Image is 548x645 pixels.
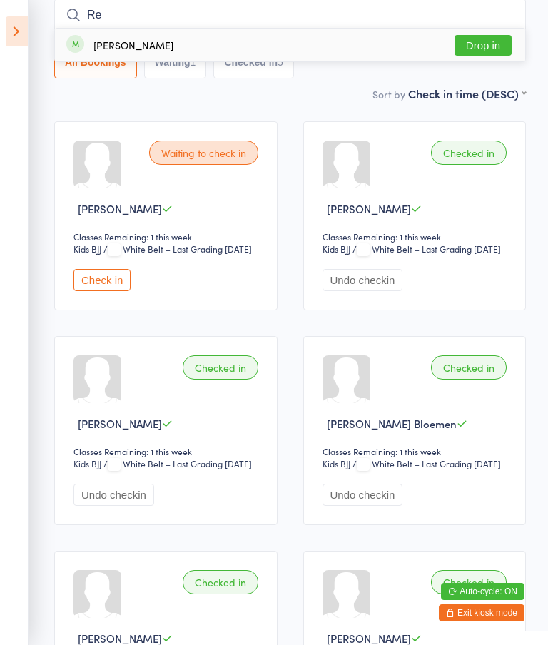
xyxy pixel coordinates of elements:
button: Check in [73,269,131,291]
span: [PERSON_NAME] [78,201,162,216]
div: Classes Remaining: 1 this week [323,445,512,457]
button: Checked in5 [213,46,294,78]
span: / White Belt – Last Grading [DATE] [352,457,501,469]
span: [PERSON_NAME] [327,201,411,216]
button: Auto-cycle: ON [441,583,524,600]
button: Drop in [455,35,512,56]
button: All Bookings [54,46,137,78]
div: 1 [191,56,196,68]
button: Exit kiosk mode [439,604,524,621]
div: Checked in [431,355,507,380]
div: Classes Remaining: 1 this week [73,230,263,243]
div: Kids BJJ [323,243,350,255]
button: Waiting1 [144,46,207,78]
div: 5 [278,56,283,68]
div: Classes Remaining: 1 this week [323,230,512,243]
span: / White Belt – Last Grading [DATE] [103,243,252,255]
span: [PERSON_NAME] [78,416,162,431]
button: Undo checkin [323,484,403,506]
div: Checked in [431,141,507,165]
span: / White Belt – Last Grading [DATE] [103,457,252,469]
div: Checked in [183,570,258,594]
div: Kids BJJ [323,457,350,469]
div: Check in time (DESC) [408,86,526,101]
div: [PERSON_NAME] [93,39,173,51]
div: Checked in [431,570,507,594]
div: Kids BJJ [73,243,101,255]
label: Sort by [372,87,405,101]
div: Checked in [183,355,258,380]
div: Kids BJJ [73,457,101,469]
button: Undo checkin [323,269,403,291]
div: Waiting to check in [149,141,258,165]
button: Undo checkin [73,484,154,506]
span: [PERSON_NAME] Bloemen [327,416,457,431]
div: Classes Remaining: 1 this week [73,445,263,457]
span: / White Belt – Last Grading [DATE] [352,243,501,255]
